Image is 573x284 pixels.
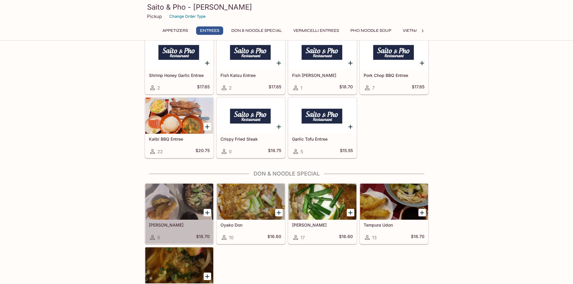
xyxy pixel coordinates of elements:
a: Fish [PERSON_NAME]1$18.70 [288,34,357,94]
h5: $17.65 [197,84,210,91]
span: 10 [229,235,233,240]
h5: $16.60 [339,234,353,241]
a: Crispy Fried Steak0$19.75 [217,97,285,158]
h5: Shrimp Honey Garlic Entree [149,73,210,78]
button: Add Crispy Fried Steak [275,123,283,130]
button: Don & Noodle Special [228,26,285,35]
h5: Tempura Udon [364,222,424,228]
a: [PERSON_NAME]17$16.60 [288,183,357,244]
h5: $16.60 [267,234,281,241]
a: [PERSON_NAME]5$18.70 [145,183,214,244]
div: Oyako Don [217,184,285,220]
button: Add Tempura Udon [418,209,426,216]
div: Katsu Don [288,184,356,220]
h5: Crispy Fried Steak [220,136,281,142]
h5: $18.70 [196,234,210,241]
span: 5 [157,235,160,240]
button: Add Fish Katsu Curry [347,59,354,67]
button: Add Oyako Don [275,209,283,216]
h5: Fish [PERSON_NAME] [292,73,353,78]
span: 2 [229,85,232,91]
button: Add Plain Udon [204,273,211,280]
a: Oyako Don10$16.60 [217,183,285,244]
h5: $17.65 [269,84,281,91]
span: 7 [372,85,374,91]
h5: Kalbi BBQ Entree [149,136,210,142]
h4: Don & Noodle Special [145,170,429,177]
a: Kalbi BBQ Entree22$20.75 [145,97,214,158]
button: Add Pork Chop BBQ Entree [418,59,426,67]
button: Vermicelli Entrees [290,26,342,35]
h5: [PERSON_NAME] [292,222,353,228]
h5: $15.55 [340,148,353,155]
a: Garlic Tofu Entree5$15.55 [288,97,357,158]
div: Crispy Fried Steak [217,98,285,134]
a: Pork Chop BBQ Entree7$17.65 [360,34,428,94]
h5: $20.75 [196,148,210,155]
h5: $17.65 [412,84,424,91]
span: 1 [300,85,302,91]
h5: [PERSON_NAME] [149,222,210,228]
button: Entrees [196,26,223,35]
div: Fish Katsu Entree [217,34,285,70]
h5: $18.70 [339,84,353,91]
button: Appetizers [159,26,191,35]
button: Add Nabeyaki Udon [204,209,211,216]
button: Add Kalbi BBQ Entree [204,123,211,130]
span: 5 [300,149,303,154]
span: 0 [229,149,232,154]
div: Tempura Udon [360,184,428,220]
div: Garlic Tofu Entree [288,98,356,134]
h5: $19.75 [268,148,281,155]
button: Pho Noodle Soup [347,26,395,35]
h5: $18.70 [411,234,424,241]
a: Tempura Udon13$18.70 [360,183,428,244]
div: Fish Katsu Curry [288,34,356,70]
button: Add Katsu Don [347,209,354,216]
h3: Saito & Pho - [PERSON_NAME] [147,2,426,12]
h5: Pork Chop BBQ Entree [364,73,424,78]
h5: Oyako Don [220,222,281,228]
div: Nabeyaki Udon [145,184,213,220]
button: Add Garlic Tofu Entree [347,123,354,130]
h5: Garlic Tofu Entree [292,136,353,142]
span: 2 [157,85,160,91]
span: 13 [372,235,377,240]
p: Pickup [147,14,162,19]
a: Fish Katsu Entree2$17.65 [217,34,285,94]
button: Add Fish Katsu Entree [275,59,283,67]
a: Shrimp Honey Garlic Entree2$17.65 [145,34,214,94]
button: Vietnamese Sandwiches [399,26,463,35]
span: 17 [300,235,305,240]
div: Shrimp Honey Garlic Entree [145,34,213,70]
div: Plain Udon [145,247,213,283]
button: Add Shrimp Honey Garlic Entree [204,59,211,67]
div: Kalbi BBQ Entree [145,98,213,134]
span: 22 [157,149,163,154]
button: Change Order Type [167,12,208,21]
h5: Fish Katsu Entree [220,73,281,78]
div: Pork Chop BBQ Entree [360,34,428,70]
